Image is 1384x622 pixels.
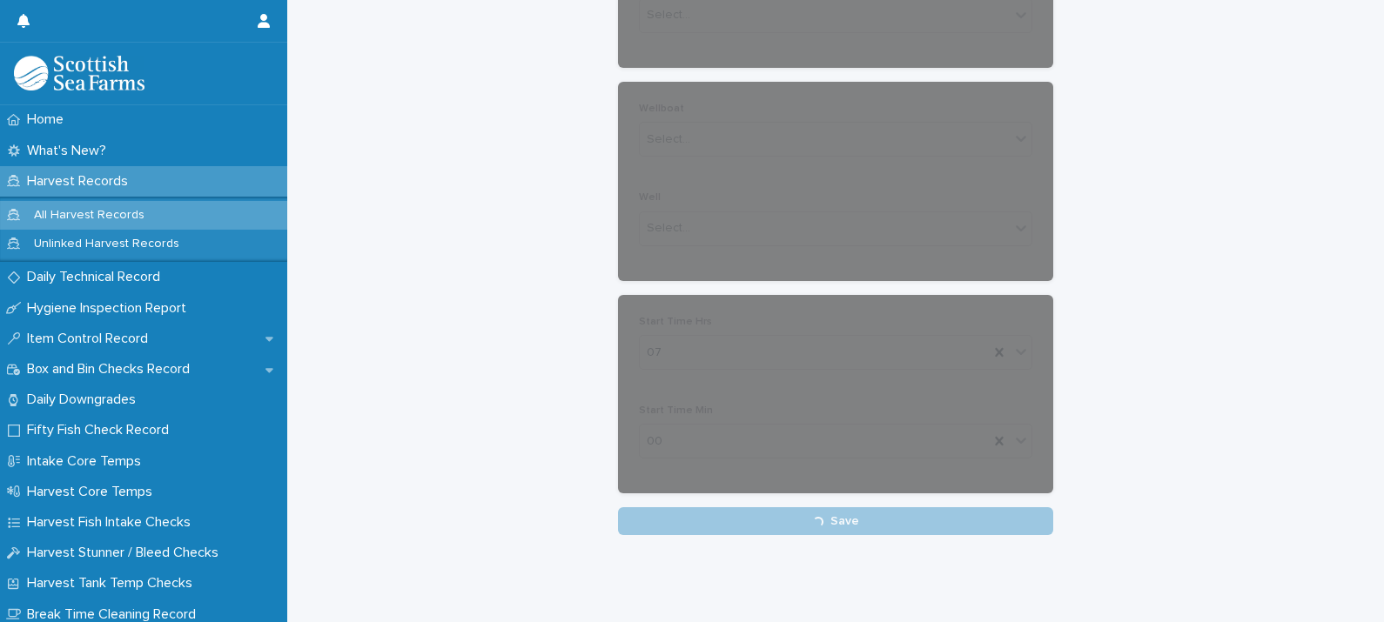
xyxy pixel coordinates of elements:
[20,111,77,128] p: Home
[20,484,166,500] p: Harvest Core Temps
[20,575,206,592] p: Harvest Tank Temp Checks
[20,269,174,285] p: Daily Technical Record
[20,422,183,438] p: Fifty Fish Check Record
[20,331,162,347] p: Item Control Record
[20,514,205,531] p: Harvest Fish Intake Checks
[20,361,204,378] p: Box and Bin Checks Record
[14,56,144,90] img: mMrefqRFQpe26GRNOUkG
[618,507,1053,535] button: Save
[20,300,200,317] p: Hygiene Inspection Report
[20,143,120,159] p: What's New?
[20,237,193,251] p: Unlinked Harvest Records
[830,515,859,527] span: Save
[20,545,232,561] p: Harvest Stunner / Bleed Checks
[20,391,150,408] p: Daily Downgrades
[20,173,142,190] p: Harvest Records
[20,208,158,223] p: All Harvest Records
[20,453,155,470] p: Intake Core Temps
